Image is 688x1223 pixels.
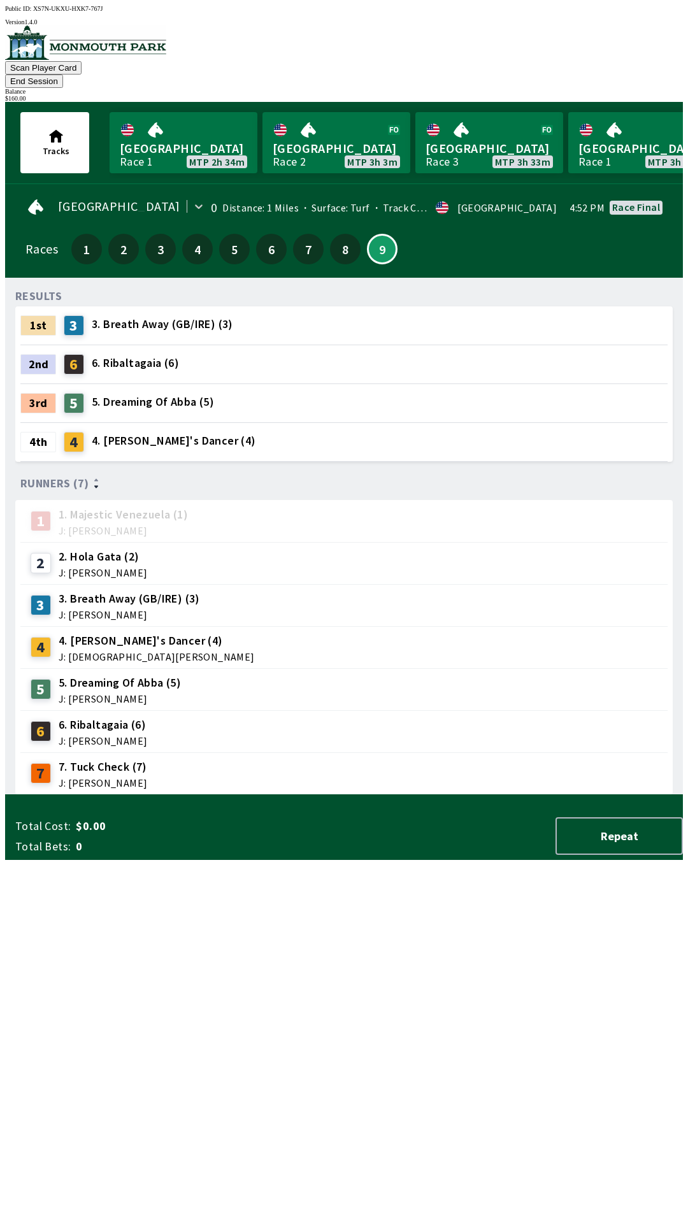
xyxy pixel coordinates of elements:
span: Total Bets: [15,839,71,854]
div: 1 [31,511,51,531]
div: 4 [31,637,51,657]
span: J: [PERSON_NAME] [59,694,181,704]
div: 1st [20,315,56,336]
div: [GEOGRAPHIC_DATA] [457,203,557,213]
span: Surface: Turf [299,201,370,214]
div: 0 [211,203,217,213]
span: J: [PERSON_NAME] [59,568,147,578]
span: Runners (7) [20,478,89,489]
span: [GEOGRAPHIC_DATA] [58,201,180,211]
button: 1 [71,234,102,264]
button: 6 [256,234,287,264]
div: 6 [64,354,84,375]
span: 6 [259,245,283,254]
button: 8 [330,234,361,264]
span: 5. Dreaming Of Abba (5) [59,675,181,691]
span: J: [PERSON_NAME] [59,610,200,620]
span: 6. Ribaltagaia (6) [59,717,147,733]
div: Race 3 [426,157,459,167]
div: 3 [64,315,84,336]
span: 0 [76,839,276,854]
div: Race 2 [273,157,306,167]
span: [GEOGRAPHIC_DATA] [120,140,247,157]
div: 6 [31,721,51,741]
span: 1. Majestic Venezuela (1) [59,506,188,523]
div: Balance [5,88,683,95]
span: MTP 3h 3m [347,157,398,167]
button: Tracks [20,112,89,173]
span: Total Cost: [15,819,71,834]
div: 5 [64,393,84,413]
div: Race 1 [578,157,612,167]
button: 4 [182,234,213,264]
span: 3. Breath Away (GB/IRE) (3) [92,316,233,333]
span: Track Condition: Firm [370,201,482,214]
div: 3 [31,595,51,615]
button: 5 [219,234,250,264]
div: 3rd [20,393,56,413]
span: MTP 3h 33m [495,157,550,167]
span: J: [PERSON_NAME] [59,526,188,536]
span: 4. [PERSON_NAME]'s Dancer (4) [92,433,256,449]
div: $ 160.00 [5,95,683,102]
button: 9 [367,234,398,264]
span: Repeat [567,829,671,843]
span: 3 [148,245,173,254]
div: Race 1 [120,157,153,167]
div: RESULTS [15,291,62,301]
span: [GEOGRAPHIC_DATA] [273,140,400,157]
a: [GEOGRAPHIC_DATA]Race 1MTP 2h 34m [110,112,257,173]
img: venue logo [5,25,166,60]
span: 3. Breath Away (GB/IRE) (3) [59,590,200,607]
button: 2 [108,234,139,264]
div: Runners (7) [20,477,668,490]
button: End Session [5,75,63,88]
div: 2 [31,553,51,573]
span: J: [PERSON_NAME] [59,736,147,746]
span: 9 [371,246,393,252]
span: MTP 2h 34m [189,157,245,167]
button: Repeat [555,817,683,855]
span: 6. Ribaltagaia (6) [92,355,179,371]
span: 2. Hola Gata (2) [59,548,147,565]
button: 7 [293,234,324,264]
span: 4 [185,245,210,254]
span: Tracks [43,145,69,157]
span: J: [PERSON_NAME] [59,778,147,788]
span: [GEOGRAPHIC_DATA] [426,140,553,157]
span: J: [DEMOGRAPHIC_DATA][PERSON_NAME] [59,652,255,662]
span: 2 [111,245,136,254]
a: [GEOGRAPHIC_DATA]Race 2MTP 3h 3m [262,112,410,173]
span: 4:52 PM [570,203,605,213]
button: Scan Player Card [5,61,82,75]
span: XS7N-UKXU-HXK7-767J [33,5,103,12]
span: 1 [75,245,99,254]
span: 5 [222,245,247,254]
span: 5. Dreaming Of Abba (5) [92,394,214,410]
span: $0.00 [76,819,276,834]
div: Races [25,244,58,254]
span: 4. [PERSON_NAME]'s Dancer (4) [59,633,255,649]
div: 7 [31,763,51,783]
div: 4 [64,432,84,452]
span: 7 [296,245,320,254]
a: [GEOGRAPHIC_DATA]Race 3MTP 3h 33m [415,112,563,173]
span: 7. Tuck Check (7) [59,759,147,775]
div: 4th [20,432,56,452]
div: Version 1.4.0 [5,18,683,25]
span: 8 [333,245,357,254]
span: Distance: 1 Miles [222,201,299,214]
div: 2nd [20,354,56,375]
div: Public ID: [5,5,683,12]
button: 3 [145,234,176,264]
div: Race final [612,202,660,212]
div: 5 [31,679,51,699]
